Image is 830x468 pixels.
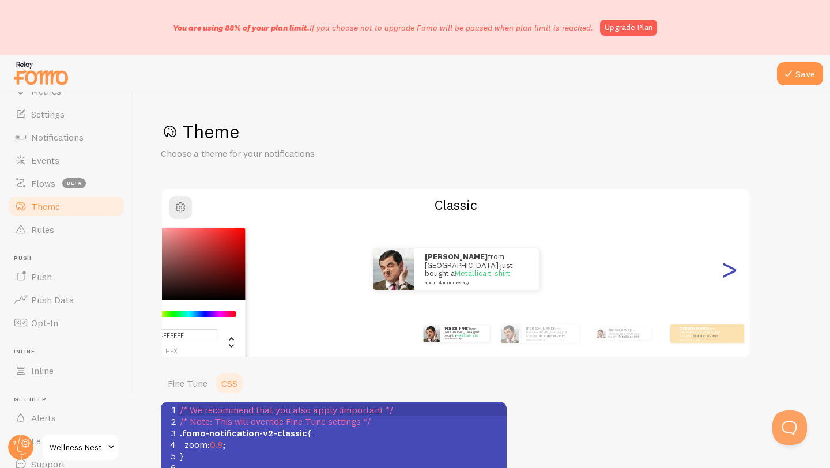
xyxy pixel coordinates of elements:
[7,265,126,288] a: Push
[526,326,575,341] p: from [GEOGRAPHIC_DATA] just bought a
[7,103,126,126] a: Settings
[180,450,184,462] span: }
[722,228,736,311] div: Next slide
[161,372,214,395] a: Fine Tune
[161,120,802,144] h1: Theme
[425,253,529,285] p: from [GEOGRAPHIC_DATA] just bought a
[161,439,178,450] div: 4
[161,416,178,427] div: 2
[31,154,59,166] span: Events
[31,365,54,376] span: Inline
[7,359,126,382] a: Inline
[50,440,104,454] span: Wellness Nest
[444,327,469,331] strong: [PERSON_NAME]
[161,404,178,416] div: 1
[7,429,126,452] a: Learn
[14,255,126,262] span: Push
[62,178,86,188] span: beta
[31,108,65,120] span: Settings
[456,334,478,338] a: Metallica t-shirt
[680,326,726,341] p: from [GEOGRAPHIC_DATA] just bought a
[31,131,84,143] span: Notifications
[173,22,310,33] span: You are using 88% of your plan limit.
[214,372,244,395] a: CSS
[7,126,126,149] a: Notifications
[180,439,225,450] span: : ;
[31,294,74,305] span: Push Data
[31,178,55,189] span: Flows
[116,228,246,361] div: Chrome color picker
[41,433,119,461] a: Wellness Nest
[125,348,218,354] span: hex
[540,334,565,338] a: Metallica t-shirt
[173,22,593,33] p: If you choose not to upgrade Fomo will be paused when plan limit is reached.
[373,248,414,290] img: Fomo
[7,195,126,218] a: Theme
[680,338,725,341] small: about 4 minutes ago
[180,427,307,439] span: .fomo-notification-v2-classic
[31,201,60,212] span: Theme
[596,329,605,338] img: Fomo
[425,252,488,262] strong: [PERSON_NAME]
[7,311,126,334] a: Opt-In
[7,288,126,311] a: Push Data
[12,58,70,88] img: fomo-relay-logo-orange.svg
[180,404,393,416] span: /* We recommend that you also apply !important */
[772,410,807,445] iframe: Help Scout Beacon - Open
[180,416,371,427] span: /* Note: This will override Fine Tune settings */
[180,427,311,439] span: {
[444,338,484,341] small: about 4 minutes ago
[455,269,510,278] a: Metallica t-shirt
[7,172,126,195] a: Flows beta
[161,427,178,439] div: 3
[7,406,126,429] a: Alerts
[423,325,440,342] img: Fomo
[680,326,707,331] strong: [PERSON_NAME]
[31,317,58,329] span: Opt-In
[7,149,126,172] a: Events
[14,348,126,356] span: Inline
[608,327,646,340] p: from [GEOGRAPHIC_DATA] just bought a
[619,335,639,338] a: Metallica t-shirt
[608,329,631,332] strong: [PERSON_NAME]
[600,20,657,36] a: Upgrade Plan
[14,396,126,403] span: Get Help
[526,338,574,341] small: about 4 minutes ago
[161,147,437,160] p: Choose a theme for your notifications
[526,326,554,331] strong: [PERSON_NAME]
[7,218,126,241] a: Rules
[501,324,519,343] img: Fomo
[31,224,54,235] span: Rules
[210,439,223,450] span: 0.9
[444,327,485,340] p: from [GEOGRAPHIC_DATA] just bought a
[161,450,178,462] div: 5
[693,334,718,338] a: Metallica t-shirt
[425,280,526,285] small: about 4 minutes ago
[218,329,236,355] div: Change another color definition
[31,271,52,282] span: Push
[184,439,207,450] span: zoom
[31,412,56,424] span: Alerts
[162,196,750,214] h2: Classic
